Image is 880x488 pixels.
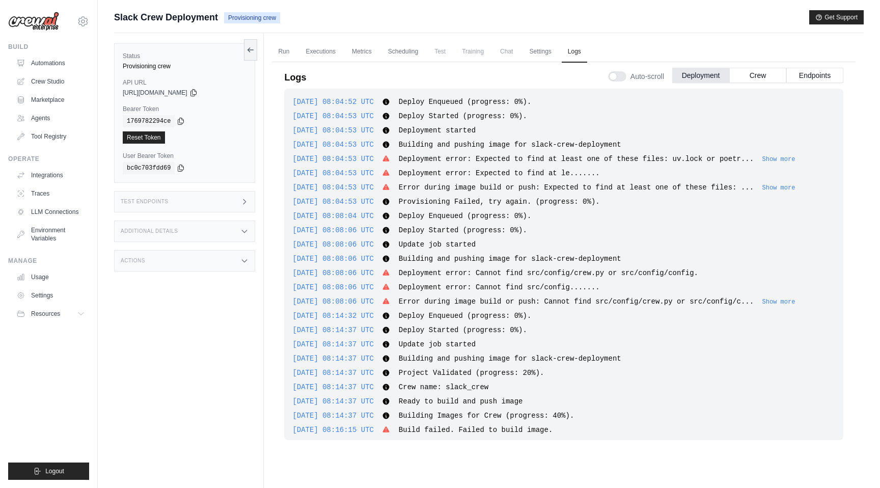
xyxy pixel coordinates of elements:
span: Ready to build and push image [399,397,523,405]
a: Integrations [12,167,89,183]
div: Build [8,43,89,51]
button: Get Support [809,10,864,24]
span: Crew name: slack_crew [399,383,488,391]
label: User Bearer Token [123,152,246,160]
span: [DATE] 08:14:37 UTC [292,340,374,348]
a: Logs [562,41,587,63]
span: [DATE] 08:14:32 UTC [292,312,374,320]
a: Run [272,41,295,63]
span: Deployment error: Cannot find src/config/crew.py or src/config/config. [399,269,698,277]
span: Project Validated (progress: 20%). [399,369,544,377]
span: [DATE] 08:04:53 UTC [292,169,374,177]
span: Deploy Started (progress: 0%). [399,326,527,334]
span: Building Images for Crew (progress: 40%). [399,412,574,420]
a: Tool Registry [12,128,89,145]
button: Resources [12,306,89,322]
span: [DATE] 08:14:37 UTC [292,326,374,334]
span: [DATE] 08:08:06 UTC [292,240,374,249]
span: Building and pushing image for slack-crew-deployment [399,255,621,263]
span: Deployment error: Expected to find at le....... [399,169,600,177]
span: Deployment error: Expected to find at least one of these files: uv.lock or poetr... [399,155,754,163]
img: Logo [8,12,59,31]
span: [DATE] 08:08:06 UTC [292,269,374,277]
span: Auto-scroll [630,71,664,82]
span: [DATE] 08:04:53 UTC [292,126,374,134]
span: [DATE] 08:14:37 UTC [292,355,374,363]
button: Deployment [672,68,729,83]
span: [DATE] 08:04:53 UTC [292,155,374,163]
span: [DATE] 08:08:06 UTC [292,283,374,291]
span: [DATE] 08:14:37 UTC [292,412,374,420]
span: Error during image build or push: Expected to find at least one of these files: ... [399,183,754,192]
span: [DATE] 08:08:06 UTC [292,297,374,306]
span: Training is not available until the deployment is complete [456,41,490,62]
div: Operate [8,155,89,163]
span: [DATE] 08:08:04 UTC [292,212,374,220]
label: Status [123,52,246,60]
h3: Actions [121,258,145,264]
code: 1769782294ce [123,115,175,127]
span: Deploy Enqueued (progress: 0%). [399,98,531,106]
span: Logout [45,467,64,475]
span: Resources [31,310,60,318]
span: Build failed. Failed to build image. [399,426,553,434]
span: Deployment error: Cannot find src/config....... [399,283,600,291]
span: [DATE] 08:14:37 UTC [292,383,374,391]
button: Logout [8,463,89,480]
code: bc0c703fdd69 [123,162,175,174]
span: Test [428,41,452,62]
div: Manage [8,257,89,265]
span: [DATE] 08:04:52 UTC [292,98,374,106]
a: Agents [12,110,89,126]
button: Endpoints [786,68,843,83]
span: Error during image build or push: Cannot find src/config/crew.py or src/config/c... [399,297,754,306]
iframe: Chat Widget [829,439,880,488]
span: [DATE] 08:04:53 UTC [292,141,374,149]
a: Traces [12,185,89,202]
a: Scheduling [382,41,424,63]
div: Provisioning crew [123,62,246,70]
span: [DATE] 08:14:37 UTC [292,369,374,377]
label: API URL [123,78,246,87]
a: LLM Connections [12,204,89,220]
a: Automations [12,55,89,71]
span: [DATE] 08:14:37 UTC [292,397,374,405]
span: [DATE] 08:04:53 UTC [292,112,374,120]
span: [DATE] 08:16:15 UTC [292,426,374,434]
a: Environment Variables [12,222,89,247]
label: Bearer Token [123,105,246,113]
a: Crew Studio [12,73,89,90]
span: Building and pushing image for slack-crew-deployment [399,141,621,149]
span: Provisioning crew [224,12,280,23]
span: [DATE] 08:04:53 UTC [292,198,374,206]
button: Show more [762,298,795,306]
h3: Additional Details [121,228,178,234]
span: [DATE] 08:04:53 UTC [292,183,374,192]
button: Show more [762,184,795,192]
span: Deploy Enqueued (progress: 0%). [399,212,531,220]
p: Logs [284,70,306,85]
span: Chat is not available until the deployment is complete [494,41,519,62]
span: [URL][DOMAIN_NAME] [123,89,187,97]
span: Slack Crew Deployment [114,10,218,24]
span: Deploy Started (progress: 0%). [399,226,527,234]
a: Reset Token [123,131,165,144]
span: Deploy Enqueued (progress: 0%). [399,312,531,320]
span: [DATE] 08:08:06 UTC [292,226,374,234]
span: Update job started [399,340,476,348]
a: Marketplace [12,92,89,108]
span: Deploy Started (progress: 0%). [399,112,527,120]
span: [DATE] 08:08:06 UTC [292,255,374,263]
a: Usage [12,269,89,285]
span: Building and pushing image for slack-crew-deployment [399,355,621,363]
span: Deployment started [399,126,476,134]
h3: Test Endpoints [121,199,169,205]
button: Show more [762,155,795,164]
a: Executions [299,41,342,63]
a: Metrics [346,41,378,63]
span: Update job started [399,240,476,249]
span: Provisioning Failed, try again. (progress: 0%). [399,198,600,206]
a: Settings [523,41,557,63]
a: Settings [12,287,89,304]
